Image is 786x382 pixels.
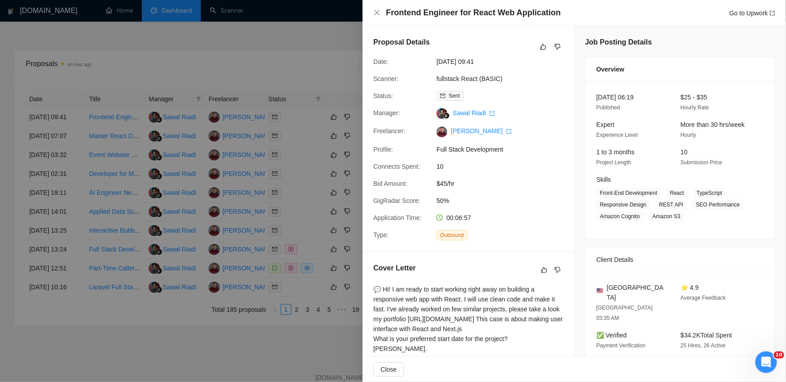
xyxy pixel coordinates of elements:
span: export [506,129,512,134]
span: Close [381,364,397,374]
span: dislike [554,266,561,274]
div: 💬 Hi! I am ready to start working right away on building a responsive web app with React. I will ... [373,284,563,354]
span: Date: [373,58,388,65]
span: export [770,10,775,16]
button: dislike [552,265,563,275]
span: Responsive Design [596,200,650,210]
span: [GEOGRAPHIC_DATA] 03:35 AM [596,305,653,321]
span: [DATE] 06:19 [596,94,634,101]
span: Full Stack Development [436,144,572,154]
span: Payment Verification [596,342,645,349]
span: Amazon S3 [649,211,684,221]
span: SEO Performance [692,200,743,210]
span: Application Time: [373,214,422,221]
span: $25 - $35 [681,94,707,101]
h5: Cover Letter [373,263,416,274]
div: Client Details [596,247,764,272]
span: Scanner: [373,75,399,82]
span: Type: [373,231,389,238]
span: ✅ Verified [596,332,627,339]
span: [DATE] 09:41 [436,57,572,67]
span: 1 to 3 months [596,148,635,156]
button: like [539,265,550,275]
span: Sent [449,93,460,99]
button: like [538,41,549,52]
span: GigRadar Score: [373,197,420,204]
span: Project Length [596,159,631,166]
span: Published [596,104,620,111]
a: Sawal Riadi export [453,109,495,117]
span: 10 [436,162,572,171]
span: mail [440,93,445,99]
span: 10 [681,148,688,156]
span: More than 30 hrs/week [681,121,745,128]
span: REST API [655,200,687,210]
span: 10 [774,351,784,359]
span: Amazon Cognito [596,211,644,221]
span: TypeScript [693,188,726,198]
span: 25 Hires, 26 Active [681,342,726,349]
span: Outbound [436,230,468,240]
span: 00:06:57 [446,214,471,221]
img: c1Solt7VbwHmdfN9daG-llb3HtbK8lHyvFES2IJpurApVoU8T7FGrScjE2ec-Wjl2v [436,126,447,137]
span: ⭐ 4.9 [681,284,699,291]
span: Average Feedback [681,295,726,301]
span: $34.2K Total Spent [681,332,732,339]
span: dislike [554,43,561,50]
h5: Proposal Details [373,37,430,48]
button: dislike [552,41,563,52]
span: Skills [596,176,611,183]
span: Hourly Rate [681,104,709,111]
a: Go to Upworkexport [729,9,775,17]
a: [PERSON_NAME] export [451,127,512,135]
span: Overview [596,64,624,74]
span: Freelancer: [373,127,405,135]
img: 🇺🇸 [597,288,603,294]
span: Experience Level [596,132,638,138]
span: 50% [436,196,572,206]
span: Connects Spent: [373,163,420,170]
span: like [540,43,546,50]
button: Close [373,362,404,377]
span: Front-End Development [596,188,661,198]
span: Submission Price [681,159,722,166]
span: Hourly [681,132,696,138]
span: $45/hr [436,179,572,189]
span: Profile: [373,146,393,153]
iframe: Intercom live chat [755,351,777,373]
span: React [666,188,687,198]
span: export [490,111,495,116]
img: gigradar-bm.png [443,112,450,119]
button: Close [373,9,381,17]
span: Expert [596,121,614,128]
span: clock-circle [436,215,443,221]
span: [GEOGRAPHIC_DATA] [607,283,666,302]
span: Bid Amount: [373,180,408,187]
h4: Frontend Engineer for React Web Application [386,7,561,18]
h5: Job Posting Details [585,37,652,48]
span: like [541,266,547,274]
span: Status: [373,92,393,99]
span: close [373,9,381,16]
span: Manager: [373,109,400,117]
a: fullstack React (BASIC) [436,75,502,82]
